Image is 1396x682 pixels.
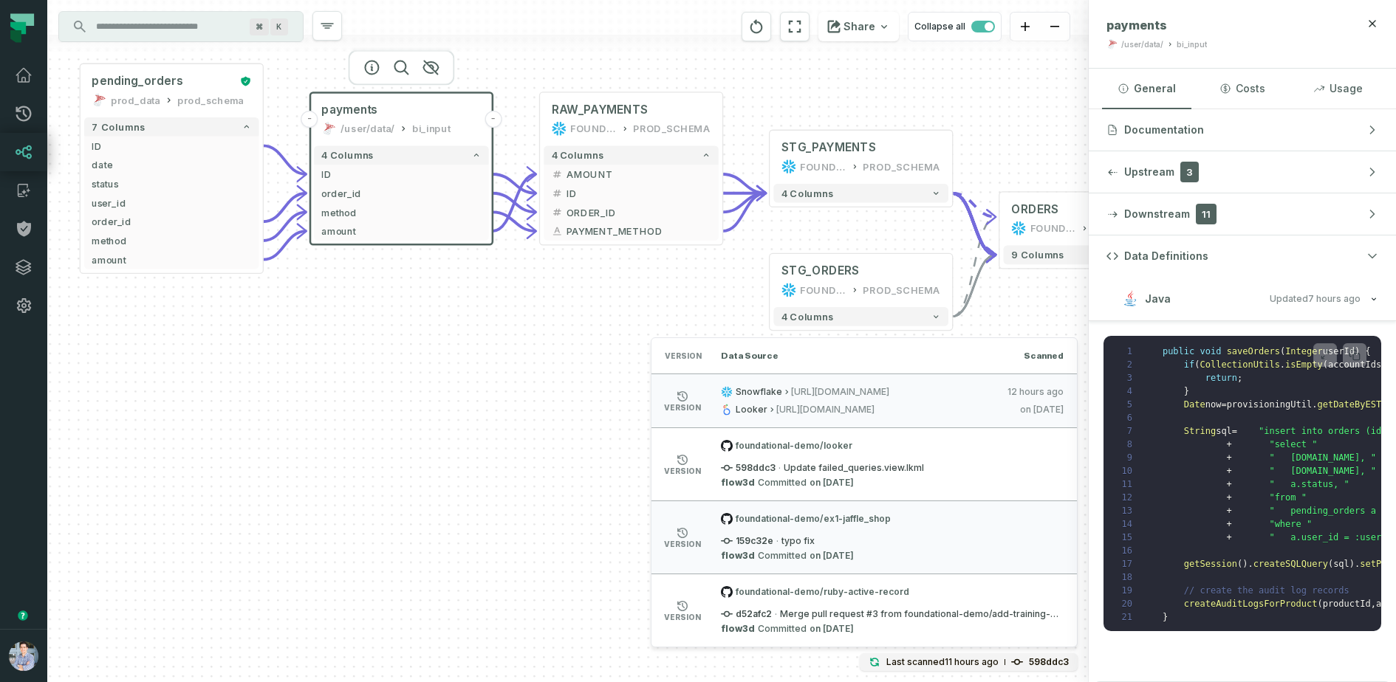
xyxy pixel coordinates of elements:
[567,205,711,219] span: ORDER_ID
[250,18,269,35] span: Press ⌘ + K to focus the search bar
[321,205,481,219] span: method
[552,150,604,161] span: 4 columns
[92,121,145,132] span: 7 columns
[908,12,1002,41] button: Collapse all
[321,150,374,161] span: 4 columns
[721,477,854,489] p: Committed
[1184,585,1349,596] span: // create the audit log records
[236,75,252,86] div: Certified
[952,193,996,255] g: Edge from c8867c613c347eb7857e509391c84b7d to 0dd85c77dd217d0afb16c7d4fb3eff19
[1184,426,1216,436] span: String
[1269,479,1349,489] span: " a.status, "
[952,193,996,217] g: Edge from c8867c613c347eb7857e509391c84b7d to 0dd85c77dd217d0afb16c7d4fb3eff19
[1349,559,1355,569] span: )
[1112,491,1141,504] span: 12
[780,608,1064,620] span: Merge pull request #3 from foundational-demo/add-training-progress training progress
[84,250,259,269] button: amount
[1112,544,1141,557] span: 16
[1227,439,1232,449] span: +
[1112,371,1141,385] span: 3
[722,193,766,231] g: Edge from 616efa676917f6a678dd14162abb4313 to c8867c613c347eb7857e509391c84b7d
[781,263,859,279] div: STG_ORDERS
[721,535,773,547] span: 159c32e
[1180,162,1199,182] span: 3
[1242,559,1248,569] span: )
[1232,426,1237,436] span: =
[314,165,489,184] button: ID
[493,174,536,231] g: Edge from 4c1bf5a264361d99486b0e92d81fd463 to 616efa676917f6a678dd14162abb4313
[1205,399,1222,410] span: now
[314,184,489,203] button: order_id
[1112,424,1141,438] span: 7
[552,207,563,218] span: decimal
[1227,452,1232,463] span: +
[721,550,755,562] a: flow3d
[779,462,781,474] span: ·
[1216,426,1232,436] span: sql
[84,212,259,231] button: order_id
[493,212,536,231] g: Edge from 4c1bf5a264361d99486b0e92d81fd463 to 616efa676917f6a678dd14162abb4313
[633,121,711,137] div: PROD_SCHEMA
[567,224,711,238] span: PAYMENT_METHOD
[721,586,1064,598] span: foundational-demo/ruby-active-record
[1227,532,1232,542] span: +
[721,608,772,620] span: d52afc2
[1269,492,1307,503] span: "from "
[84,174,259,193] button: status
[84,193,259,213] button: user_id
[781,140,877,156] div: STG_PAYMENTS
[1333,559,1349,569] span: sql
[810,477,854,489] relative-time: Jan 28, 2025, 11:10 AM CST
[1011,249,1064,261] span: 9 columns
[1184,359,1194,370] span: if
[736,386,782,398] span: Snowflake
[1007,386,1064,398] relative-time: Oct 5, 2025, 8:03 PM CDT
[1112,438,1141,451] span: 8
[1248,559,1253,569] span: .
[1269,439,1317,449] span: "select "
[1020,404,1064,416] relative-time: Jul 14, 2024, 10:00 PM CDT
[92,74,182,89] span: pending_orders
[1221,399,1226,410] span: =
[177,92,244,108] div: prod_schema
[1011,201,1058,217] div: ORDERS
[314,203,489,222] button: method
[1253,559,1328,569] span: createSQLQuery
[1197,69,1287,108] button: Costs
[570,121,617,137] div: FOUNDATIONAL_DB
[722,174,766,193] g: Edge from 616efa676917f6a678dd14162abb4313 to c8867c613c347eb7857e509391c84b7d
[111,92,160,108] div: prod_data
[1112,464,1141,478] span: 10
[886,655,999,669] p: Last scanned
[860,653,1078,671] button: Last scanned[DATE] 8:17:12 PM598ddc3
[16,609,30,622] div: Tooltip anchor
[1024,350,1064,362] span: Scanned
[1177,39,1207,50] div: bi_input
[1112,610,1141,624] span: 21
[1112,398,1141,411] span: 5
[1089,193,1396,235] button: Downstream11
[1227,399,1313,410] span: provisioningUtil
[665,350,700,362] span: Version
[1184,386,1189,396] span: }
[1194,359,1200,370] span: (
[1355,559,1360,569] span: .
[791,386,997,398] span: [URL][DOMAIN_NAME]
[784,462,924,474] span: Update failed_queries.view.lkml
[775,608,777,620] span: ·
[1308,293,1361,304] relative-time: Oct 6, 2025, 1:02 AM CDT
[781,311,834,322] span: 4 columns
[1145,292,1171,306] span: Java
[544,165,719,184] button: AMOUNT
[1227,519,1232,529] span: +
[1124,249,1208,263] span: Data Definitions
[92,176,251,190] span: status
[1112,478,1141,491] span: 11
[800,159,846,174] div: FOUNDATIONAL_DB
[92,233,251,247] span: method
[1312,399,1317,410] span: .
[721,440,1064,452] span: foundational-demo/looker
[721,513,1064,525] span: foundational-demo/ex1-jaffle_shop
[1112,597,1141,610] span: 20
[92,215,251,229] span: order_id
